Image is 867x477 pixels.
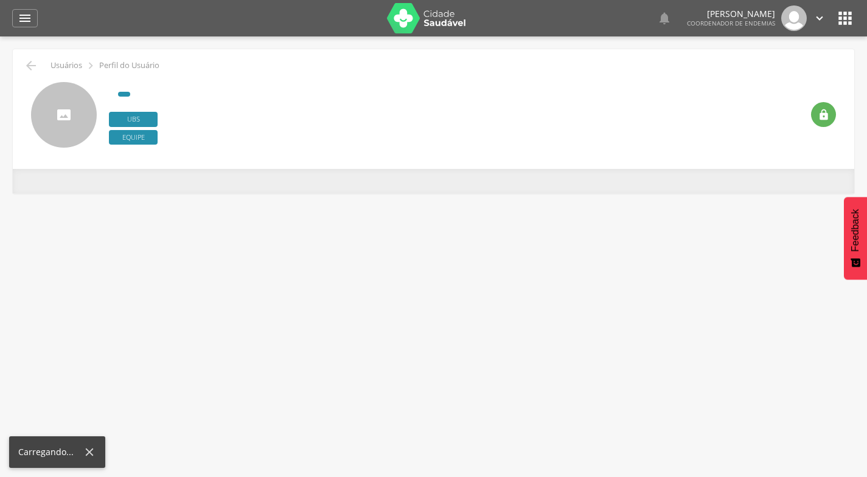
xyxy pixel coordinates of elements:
i:  [657,11,672,26]
i:  [84,59,97,72]
i:  [835,9,855,28]
i:  [813,12,826,25]
div: Carregando... [18,446,83,458]
p: Usuários [50,61,82,70]
div: Resetar senha [811,102,836,127]
span: Ubs [109,112,158,127]
i:  [18,11,32,26]
span: Coordenador de Endemias [687,19,775,27]
p: [PERSON_NAME] [687,10,775,18]
i: Voltar [24,58,38,73]
a:  [657,5,672,31]
button: Feedback - Mostrar pesquisa [844,197,867,280]
p: Perfil do Usuário [99,61,159,70]
i:  [818,109,830,121]
span: Equipe [109,130,158,145]
span: Feedback [850,209,861,252]
a:  [12,9,38,27]
a:  [813,5,826,31]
